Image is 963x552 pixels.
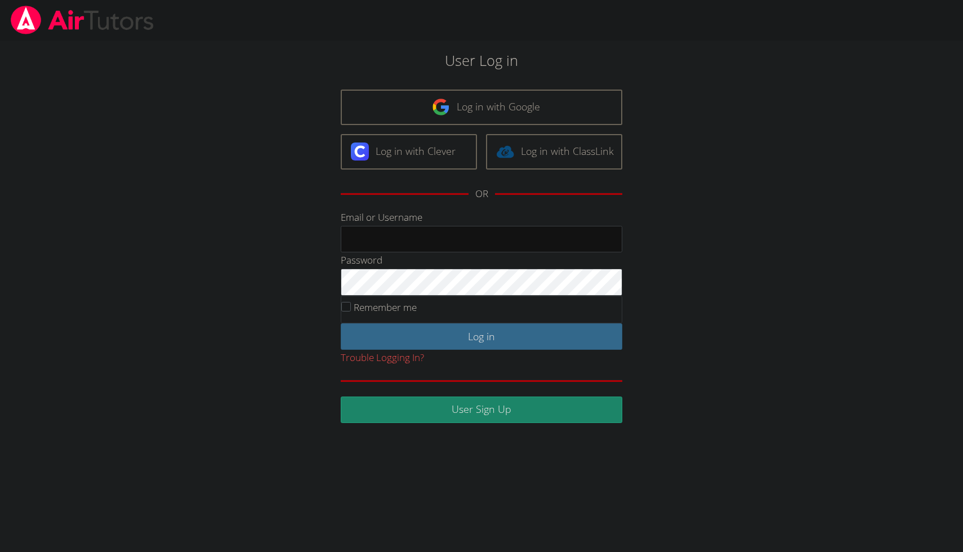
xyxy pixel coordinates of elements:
a: Log in with ClassLink [486,134,622,170]
img: google-logo-50288ca7cdecda66e5e0955fdab243c47b7ad437acaf1139b6f446037453330a.svg [432,98,450,116]
label: Password [341,253,382,266]
a: Log in with Clever [341,134,477,170]
div: OR [475,186,488,202]
button: Trouble Logging In? [341,350,424,366]
input: Log in [341,323,622,350]
img: clever-logo-6eab21bc6e7a338710f1a6ff85c0baf02591cd810cc4098c63d3a4b26e2feb20.svg [351,143,369,161]
a: User Sign Up [341,397,622,423]
h2: User Log in [221,50,741,71]
a: Log in with Google [341,90,622,125]
img: classlink-logo-d6bb404cc1216ec64c9a2012d9dc4662098be43eaf13dc465df04b49fa7ab582.svg [496,143,514,161]
label: Remember me [354,301,417,314]
label: Email or Username [341,211,422,224]
img: airtutors_banner-c4298cdbf04f3fff15de1276eac7730deb9818008684d7c2e4769d2f7ddbe033.png [10,6,155,34]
